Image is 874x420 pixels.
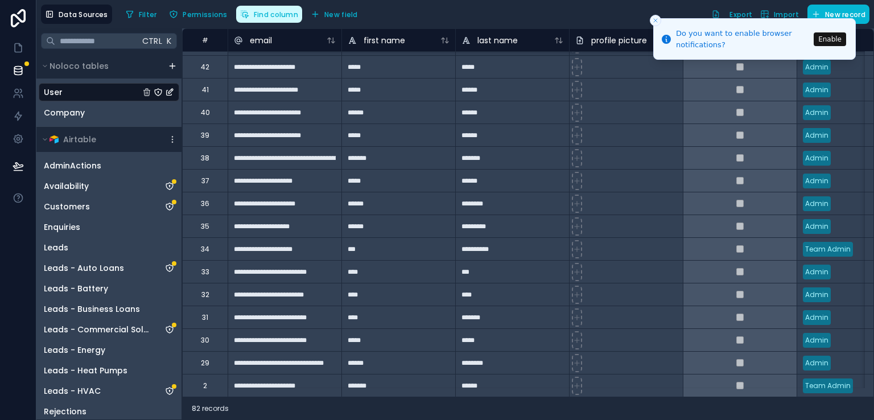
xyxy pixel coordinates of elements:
[59,10,108,19] span: Data Sources
[805,199,828,209] div: Admin
[805,358,828,368] div: Admin
[254,10,298,19] span: Find column
[676,28,810,50] div: Do you want to enable browser notifications?
[141,34,163,48] span: Ctrl
[165,6,236,23] a: Permissions
[201,290,209,299] div: 32
[183,10,227,19] span: Permissions
[805,62,828,72] div: Admin
[477,35,518,46] span: last name
[307,6,362,23] button: New field
[756,5,803,24] button: Import
[707,5,756,24] button: Export
[805,108,828,118] div: Admin
[201,131,209,140] div: 39
[805,335,828,345] div: Admin
[202,313,208,322] div: 31
[192,404,229,413] span: 82 records
[807,5,869,24] button: New record
[201,108,210,117] div: 40
[201,336,209,345] div: 30
[201,154,209,163] div: 38
[364,35,405,46] span: first name
[201,176,209,186] div: 37
[805,221,828,232] div: Admin
[591,35,647,46] span: profile picture
[41,5,112,24] button: Data Sources
[201,267,209,277] div: 33
[236,6,302,23] button: Find column
[650,15,661,26] button: Close toast
[201,222,209,231] div: 35
[121,6,161,23] button: Filter
[139,10,157,19] span: Filter
[805,176,828,186] div: Admin
[805,153,828,163] div: Admin
[803,5,869,24] a: New record
[202,85,209,94] div: 41
[201,245,209,254] div: 34
[814,32,846,46] button: Enable
[324,10,358,19] span: New field
[203,381,207,390] div: 2
[191,36,219,44] div: #
[805,85,828,95] div: Admin
[166,37,174,45] span: K
[165,6,231,23] button: Permissions
[805,267,828,277] div: Admin
[201,63,209,72] div: 42
[805,244,851,254] div: Team Admin
[201,199,209,208] div: 36
[250,35,272,46] span: email
[805,130,828,141] div: Admin
[805,290,828,300] div: Admin
[805,312,828,323] div: Admin
[805,381,851,391] div: Team Admin
[201,359,209,368] div: 29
